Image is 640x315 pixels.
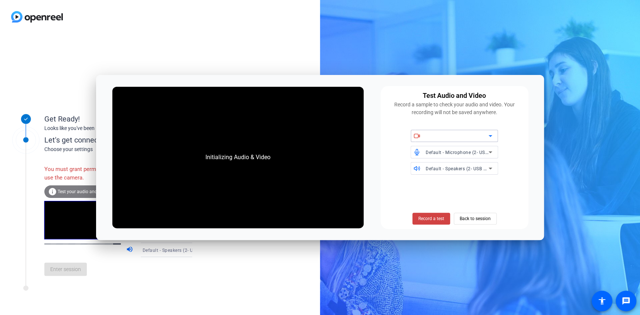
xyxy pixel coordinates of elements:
button: Back to session [454,213,497,225]
button: Record a test [412,213,450,225]
div: Let's get connected. [44,134,207,145]
span: Record a test [418,215,444,222]
mat-icon: info [48,187,57,196]
span: Default - Microphone (2- USB Audio Device) (0d8c:0014) [426,149,547,155]
mat-icon: message [622,297,630,305]
div: You must grant permissions to use the camera. [44,161,126,185]
span: Back to session [460,212,491,226]
div: Choose your settings [44,145,207,153]
div: Initializing Audio & Video [198,145,278,169]
div: Test Audio and Video [423,90,486,101]
span: Default - Speakers (2- USB Audio Device) (0d8c:0014) [426,165,541,171]
div: Get Ready! [44,113,192,124]
mat-icon: accessibility [598,297,606,305]
div: Looks like you've been invited to join [44,124,192,132]
span: Test your audio and video [58,189,109,194]
mat-icon: volume_up [126,246,135,254]
span: Default - Speakers (2- USB Audio Device) (0d8c:0014) [142,247,257,253]
div: Record a sample to check your audio and video. Your recording will not be saved anywhere. [385,101,524,116]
